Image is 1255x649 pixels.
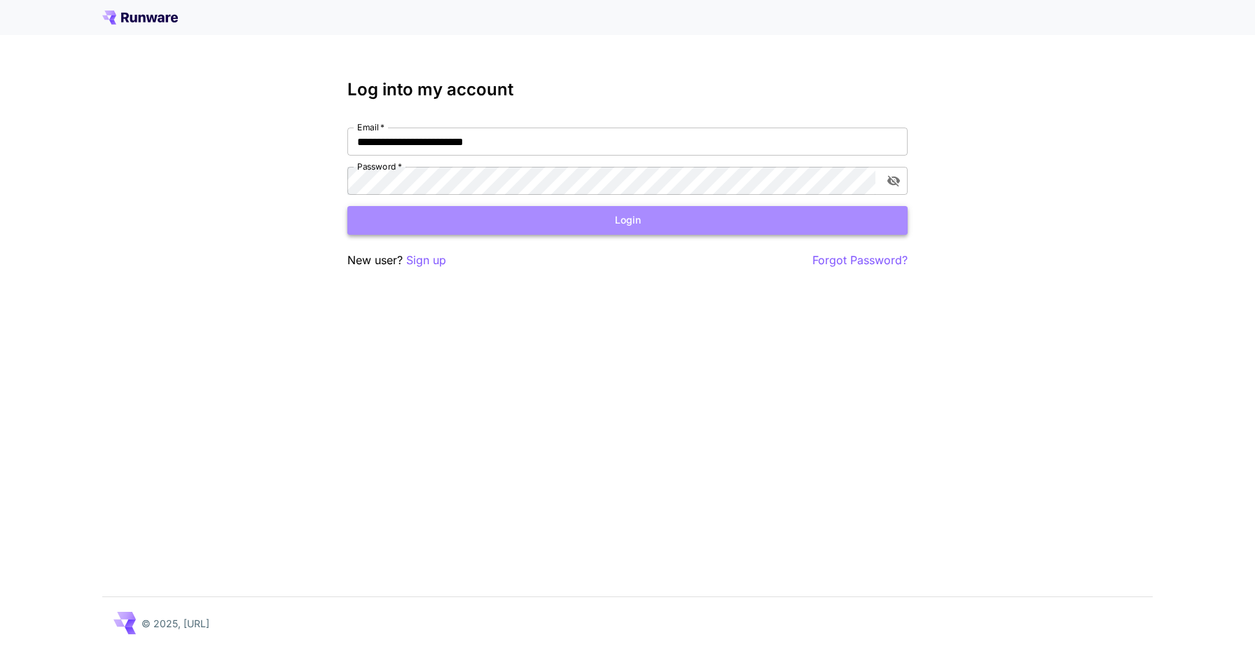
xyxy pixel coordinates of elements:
h3: Log into my account [347,80,908,100]
p: New user? [347,252,446,269]
p: © 2025, [URL] [141,616,209,631]
button: Login [347,206,908,235]
label: Email [357,121,384,133]
label: Password [357,160,402,172]
button: Sign up [406,252,446,269]
button: Forgot Password? [812,252,908,269]
button: toggle password visibility [881,168,906,193]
